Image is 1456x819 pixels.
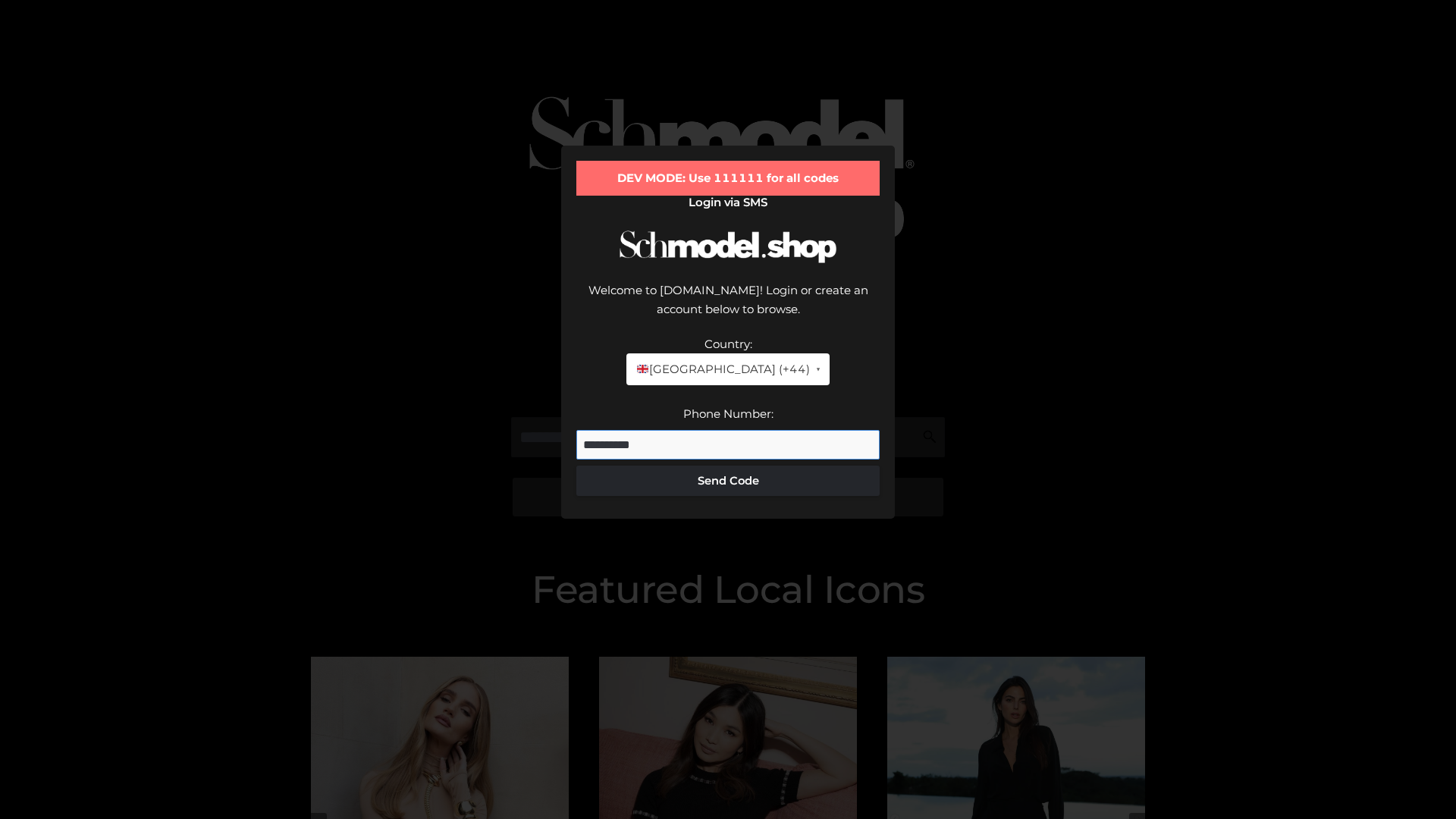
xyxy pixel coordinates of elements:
[683,406,773,421] label: Phone Number:
[576,161,880,196] div: DEV MODE: Use 111111 for all codes
[576,281,880,334] div: Welcome to [DOMAIN_NAME]! Login or create an account below to browse.
[637,363,648,375] img: 🇬🇧
[704,337,752,351] label: Country:
[635,359,809,379] span: [GEOGRAPHIC_DATA] (+44)
[576,196,880,209] h2: Login via SMS
[614,217,842,277] img: Schmodel Logo
[576,466,880,496] button: Send Code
